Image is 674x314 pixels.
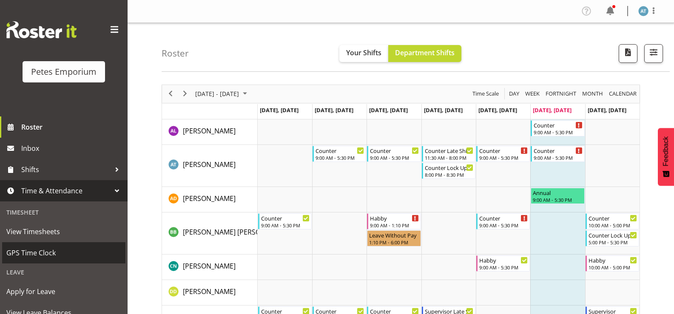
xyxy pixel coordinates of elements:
div: 9:00 AM - 1:10 PM [370,222,418,229]
div: Beena Beena"s event - Habby Begin From Wednesday, August 20, 2025 at 9:00:00 AM GMT+12:00 Ends At... [367,213,421,229]
div: 8:00 PM - 8:30 PM [425,171,473,178]
div: 9:00 AM - 5:30 PM [479,264,528,271]
button: Timeline Day [508,88,521,99]
span: [DATE], [DATE] [588,106,626,114]
a: [PERSON_NAME] [183,159,236,170]
button: Department Shifts [388,45,461,62]
div: Beena Beena"s event - Leave Without Pay Begin From Wednesday, August 20, 2025 at 1:10:00 PM GMT+1... [367,230,421,246]
span: [DATE], [DATE] [424,106,463,114]
div: Habby [479,256,528,264]
div: Petes Emporium [31,65,97,78]
span: [DATE], [DATE] [315,106,353,114]
div: Counter [261,214,310,222]
span: [PERSON_NAME] [183,287,236,296]
td: Christine Neville resource [162,255,258,280]
button: Filter Shifts [644,44,663,63]
div: next period [178,85,192,103]
button: August 2025 [194,88,251,99]
div: Counter Late Shift [425,146,473,155]
span: Inbox [21,142,123,155]
span: Department Shifts [395,48,455,57]
span: Apply for Leave [6,285,121,298]
a: [PERSON_NAME] [183,286,236,297]
div: Counter [370,146,418,155]
a: [PERSON_NAME] [183,261,236,271]
a: [PERSON_NAME] [183,193,236,204]
button: Feedback - Show survey [658,128,674,186]
span: Your Shifts [346,48,381,57]
div: Alex-Micheal Taniwha"s event - Counter Begin From Tuesday, August 19, 2025 at 9:00:00 AM GMT+12:0... [313,146,366,162]
div: Counter [479,214,528,222]
span: Shifts [21,163,111,176]
span: [DATE], [DATE] [369,106,408,114]
div: Annual [533,188,582,197]
a: [PERSON_NAME] [183,126,236,136]
div: Alex-Micheal Taniwha"s event - Counter Late Shift Begin From Thursday, August 21, 2025 at 11:30:0... [422,146,475,162]
div: Habby [589,256,637,264]
div: Abigail Lane"s event - Counter Begin From Saturday, August 23, 2025 at 9:00:00 AM GMT+12:00 Ends ... [531,120,584,136]
div: 9:00 AM - 5:30 PM [534,154,582,161]
img: Rosterit website logo [6,21,77,38]
div: 9:00 AM - 5:30 PM [261,222,310,229]
div: Alex-Micheal Taniwha"s event - Counter Lock Up Begin From Thursday, August 21, 2025 at 8:00:00 PM... [422,163,475,179]
div: 9:00 AM - 5:30 PM [534,129,582,136]
span: [DATE] - [DATE] [194,88,240,99]
button: Time Scale [471,88,501,99]
td: Beena Beena resource [162,212,258,255]
div: August 18 - 24, 2025 [192,85,252,103]
span: Time Scale [472,88,500,99]
div: Counter [589,214,637,222]
div: 11:30 AM - 8:00 PM [425,154,473,161]
button: Previous [165,88,176,99]
span: [DATE], [DATE] [260,106,299,114]
div: Beena Beena"s event - Counter Begin From Friday, August 22, 2025 at 9:00:00 AM GMT+12:00 Ends At ... [476,213,530,229]
a: [PERSON_NAME] [PERSON_NAME] [183,227,290,237]
button: Month [608,88,638,99]
div: 9:00 AM - 5:30 PM [316,154,364,161]
div: 9:00 AM - 5:30 PM [479,154,528,161]
span: Roster [21,121,123,133]
div: Alex-Micheal Taniwha"s event - Counter Begin From Wednesday, August 20, 2025 at 9:00:00 AM GMT+12... [367,146,421,162]
div: Counter [534,121,582,129]
div: Habby [370,214,418,222]
a: View Timesheets [2,221,125,242]
td: Danielle Donselaar resource [162,280,258,306]
td: Alex-Micheal Taniwha resource [162,145,258,187]
div: Counter [316,146,364,155]
button: Timeline Month [581,88,605,99]
div: Leave [2,263,125,281]
button: Next [179,88,191,99]
td: Abigail Lane resource [162,119,258,145]
span: [PERSON_NAME] [183,194,236,203]
span: Feedback [662,136,670,166]
div: 10:00 AM - 5:00 PM [589,222,637,229]
div: Beena Beena"s event - Counter Lock Up Begin From Sunday, August 24, 2025 at 5:00:00 PM GMT+12:00 ... [586,230,639,246]
div: Beena Beena"s event - Counter Begin From Monday, August 18, 2025 at 9:00:00 AM GMT+12:00 Ends At ... [258,213,312,229]
span: View Timesheets [6,225,121,238]
div: Counter [479,146,528,155]
span: Week [524,88,540,99]
div: Beena Beena"s event - Counter Begin From Sunday, August 24, 2025 at 10:00:00 AM GMT+12:00 Ends At... [586,213,639,229]
div: Counter [534,146,582,155]
span: [DATE], [DATE] [533,106,572,114]
button: Your Shifts [339,45,388,62]
div: Alex-Micheal Taniwha"s event - Counter Begin From Saturday, August 23, 2025 at 9:00:00 AM GMT+12:... [531,146,584,162]
div: Christine Neville"s event - Habby Begin From Friday, August 22, 2025 at 9:00:00 AM GMT+12:00 Ends... [476,255,530,272]
span: [PERSON_NAME] [183,160,236,169]
div: 1:10 PM - 6:00 PM [369,239,418,246]
img: alex-micheal-taniwha5364.jpg [638,6,648,16]
div: previous period [163,85,178,103]
div: Counter Lock Up [425,163,473,172]
div: Christine Neville"s event - Habby Begin From Sunday, August 24, 2025 at 10:00:00 AM GMT+12:00 End... [586,255,639,272]
div: 5:00 PM - 5:30 PM [589,239,637,246]
a: GPS Time Clock [2,242,125,263]
span: GPS Time Clock [6,246,121,259]
div: 10:00 AM - 5:00 PM [589,264,637,271]
div: Timesheet [2,204,125,221]
div: Amelia Denz"s event - Annual Begin From Saturday, August 23, 2025 at 9:00:00 AM GMT+12:00 Ends At... [531,188,584,204]
span: Fortnight [545,88,577,99]
button: Timeline Week [524,88,541,99]
div: 9:00 AM - 5:30 PM [370,154,418,161]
